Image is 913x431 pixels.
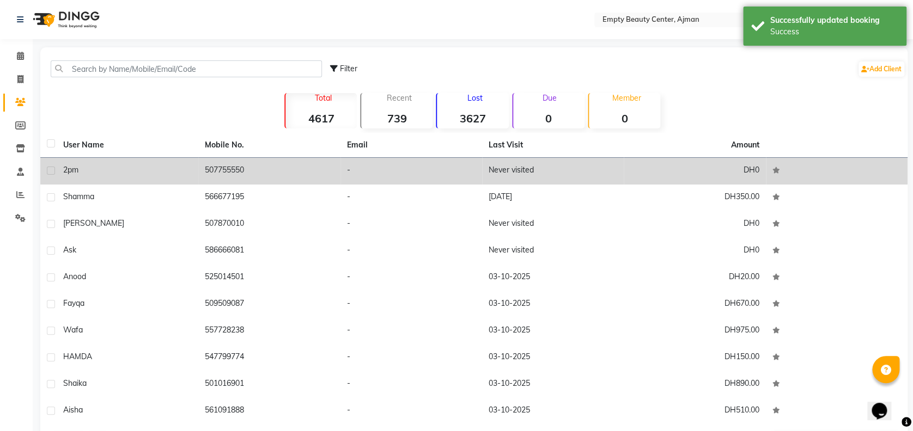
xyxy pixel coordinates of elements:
[340,318,482,344] td: -
[624,344,765,371] td: DH150.00
[624,398,765,424] td: DH510.00
[51,60,322,77] input: Search by Name/Mobile/Email/Code
[482,371,624,398] td: 03-10-2025
[624,211,765,238] td: DH0
[441,93,508,103] p: Lost
[198,133,340,158] th: Mobile No.
[482,238,624,264] td: Never visited
[340,398,482,424] td: -
[63,325,83,335] span: Wafa
[63,192,94,201] span: shamma
[624,291,765,318] td: DH670.00
[198,238,340,264] td: 586666081
[437,112,508,125] strong: 3627
[198,184,340,211] td: 566677195
[340,344,482,371] td: -
[290,93,357,103] p: Total
[198,344,340,371] td: 547799774
[198,318,340,344] td: 557728238
[482,133,624,158] th: Last Visit
[340,291,482,318] td: -
[515,93,585,103] p: Due
[867,387,902,420] iframe: chat widget
[63,218,124,228] span: [PERSON_NAME]
[770,15,898,26] div: Successfully updated booking
[63,165,78,175] span: 2pm
[63,405,83,415] span: aisha
[198,264,340,291] td: 525014501
[340,158,482,184] td: -
[340,238,482,264] td: -
[340,64,357,73] span: Filter
[770,26,898,38] div: Success
[366,93,433,103] p: Recent
[340,264,482,291] td: -
[361,112,433,125] strong: 739
[63,245,76,255] span: ask
[198,291,340,318] td: 509509087
[198,211,340,238] td: 507870010
[624,318,765,344] td: DH975.00
[340,211,482,238] td: -
[198,371,340,398] td: 501016901
[63,272,86,281] span: anood
[624,158,765,184] td: DH0
[28,4,102,35] img: logo
[482,184,624,211] td: [DATE]
[482,158,624,184] td: Never visited
[725,133,766,157] th: Amount
[589,112,660,125] strong: 0
[63,378,87,388] span: shaika
[198,158,340,184] td: 507755550
[340,133,482,158] th: Email
[285,112,357,125] strong: 4617
[482,291,624,318] td: 03-10-2025
[198,398,340,424] td: 561091888
[859,61,904,77] a: Add Client
[624,264,765,291] td: DH20.00
[482,211,624,238] td: Never visited
[63,298,84,308] span: fayqa
[57,133,198,158] th: User Name
[340,371,482,398] td: -
[63,352,92,361] span: HAMDA
[624,238,765,264] td: DH0
[482,318,624,344] td: 03-10-2025
[482,344,624,371] td: 03-10-2025
[593,93,660,103] p: Member
[624,371,765,398] td: DH890.00
[513,112,585,125] strong: 0
[482,398,624,424] td: 03-10-2025
[340,184,482,211] td: -
[482,264,624,291] td: 03-10-2025
[624,184,765,211] td: DH350.00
